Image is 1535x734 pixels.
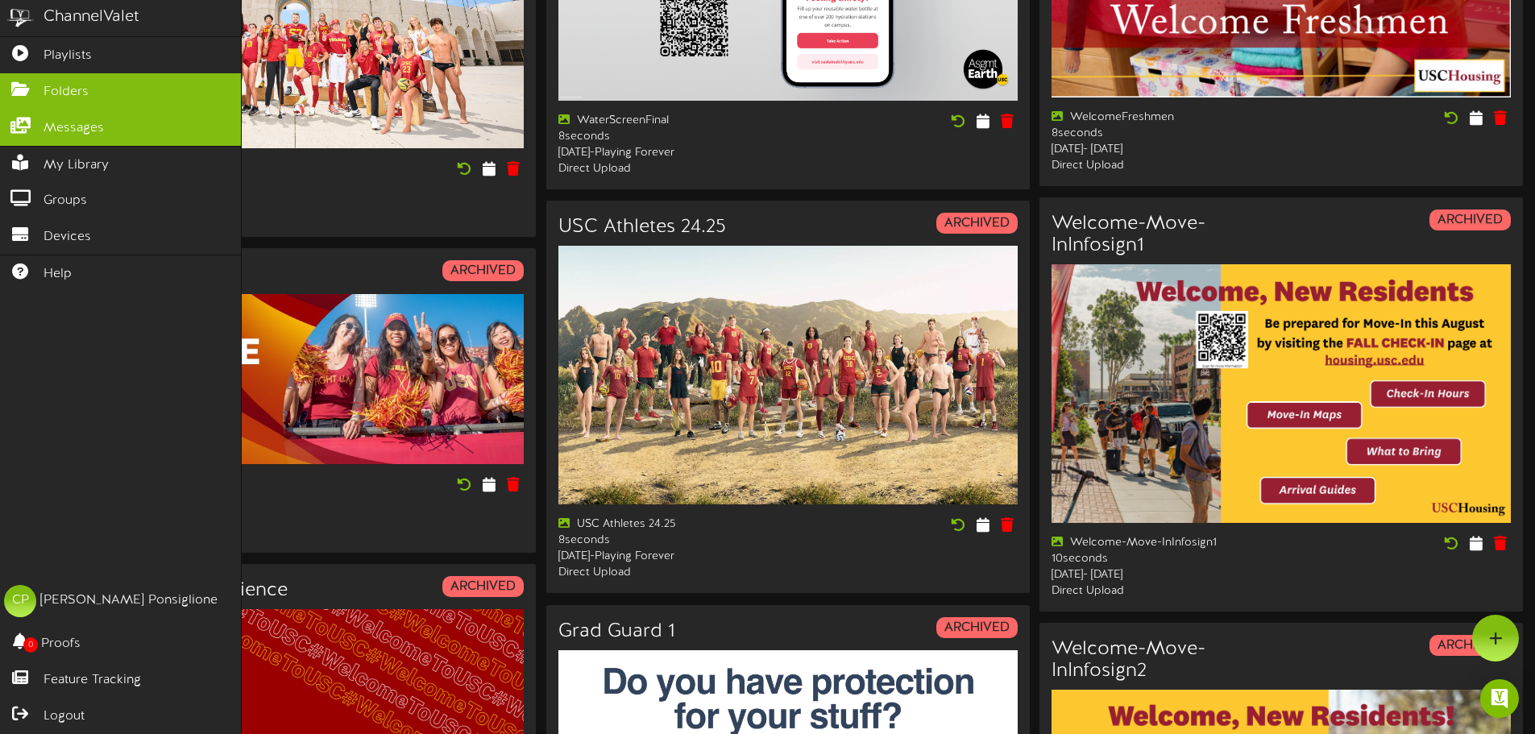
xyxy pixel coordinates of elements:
div: 8 seconds [558,533,776,549]
div: Direct Upload [558,161,776,177]
img: c67faf61-2134-4718-a3ee-65a526c854c0.png [558,246,1018,504]
strong: ARCHIVED [944,620,1010,635]
div: 8 seconds [558,129,776,145]
strong: ARCHIVED [1438,638,1503,653]
div: Direct Upload [558,565,776,581]
h3: Welcome-Move-InInfosign1 [1052,214,1269,256]
span: Playlists [44,47,92,65]
img: 4536352c-3d52-4e5d-b945-c3c0917d98a1.jpg [1052,264,1511,523]
h3: Welcome-Move-InInfosign2 [1052,639,1269,682]
div: [DATE] - [DATE] [1052,567,1269,583]
div: WelcomeFreshmen [1052,110,1269,126]
div: Direct Upload [1052,158,1269,174]
div: [DATE] - [DATE] [1052,142,1269,158]
span: Folders [44,83,89,102]
strong: ARCHIVED [1438,213,1503,227]
span: Feature Tracking [44,671,141,690]
h3: USC Athletes 24.25 [558,217,726,238]
div: [DATE] - Playing Forever [558,549,776,565]
div: Direct Upload [1052,583,1269,599]
div: ChannelValet [44,6,139,29]
span: Logout [44,707,85,726]
span: Groups [44,192,87,210]
strong: ARCHIVED [450,263,516,278]
span: Help [44,265,72,284]
div: CP [4,585,36,617]
span: Messages [44,119,104,138]
div: Open Intercom Messenger [1480,679,1519,718]
h3: Grad Guard 1 [558,621,675,642]
div: [DATE] - Playing Forever [558,145,776,161]
div: WaterScreenFinal [558,113,776,129]
strong: ARCHIVED [450,579,516,594]
div: 10 seconds [1052,551,1269,567]
span: My Library [44,156,109,175]
div: 8 seconds [1052,126,1269,142]
strong: ARCHIVED [944,216,1010,230]
div: [PERSON_NAME] Ponsiglione [40,591,218,610]
img: f58f3b2d-c2b2-4539-8eaa-0f67e3d033c2.jpg [64,294,524,464]
span: Devices [44,228,91,247]
span: Proofs [41,635,81,653]
div: Welcome-Move-InInfosign1 [1052,535,1269,551]
div: USC Athletes 24.25 [558,516,776,533]
span: 0 [23,637,38,653]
